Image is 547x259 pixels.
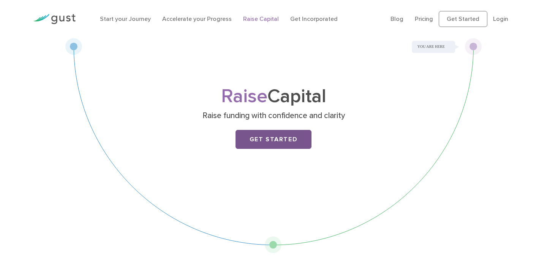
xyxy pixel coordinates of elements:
[126,111,421,121] p: Raise funding with confidence and clarity
[221,85,267,107] span: Raise
[439,11,487,27] a: Get Started
[123,88,424,105] h1: Capital
[33,14,76,24] img: Gust Logo
[390,15,403,22] a: Blog
[415,15,433,22] a: Pricing
[100,15,151,22] a: Start your Journey
[290,15,338,22] a: Get Incorporated
[493,15,508,22] a: Login
[236,130,311,149] a: Get Started
[162,15,232,22] a: Accelerate your Progress
[243,15,279,22] a: Raise Capital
